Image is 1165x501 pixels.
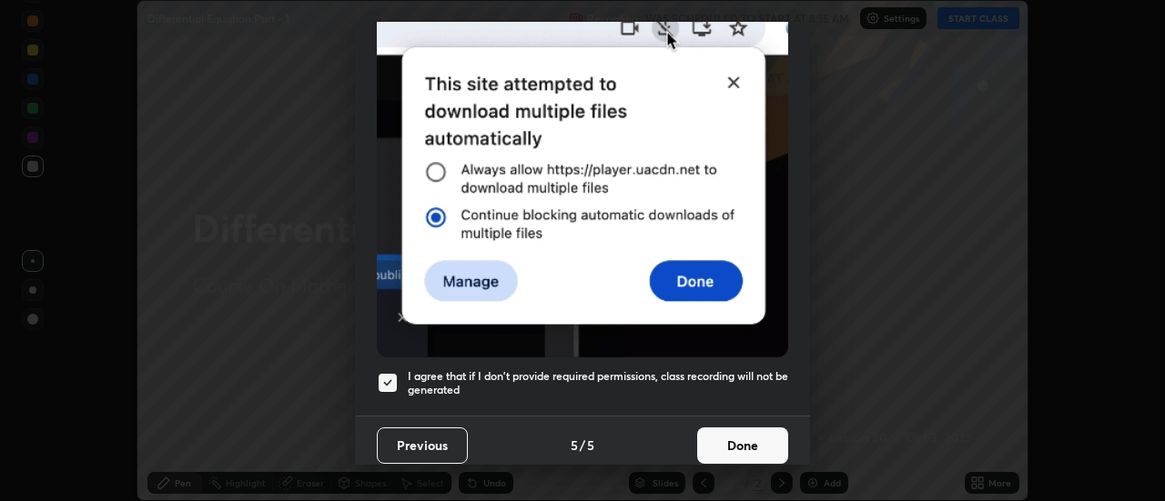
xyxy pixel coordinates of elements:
h4: 5 [571,436,578,455]
button: Previous [377,427,468,464]
h4: 5 [587,436,594,455]
button: Done [697,427,788,464]
h4: / [580,436,585,455]
h5: I agree that if I don't provide required permissions, class recording will not be generated [408,369,788,397]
